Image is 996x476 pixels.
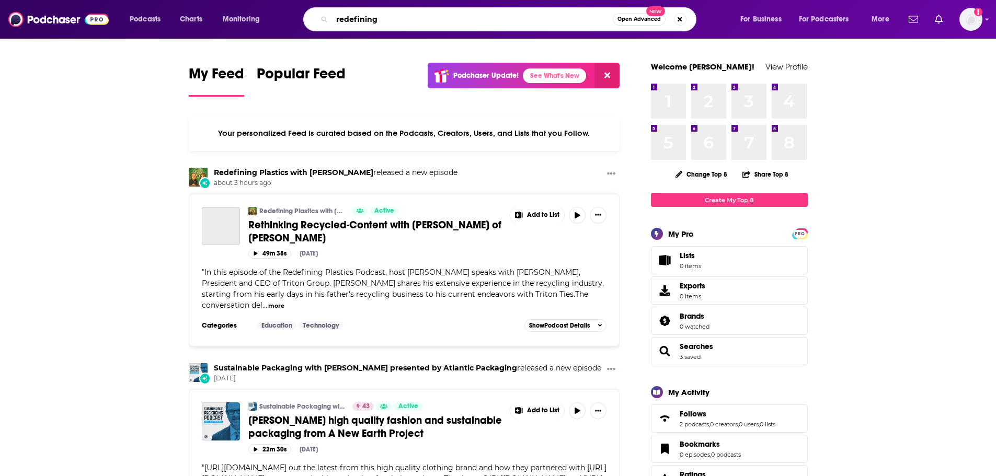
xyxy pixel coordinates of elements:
button: Show More Button [510,402,565,419]
a: Bookmarks [680,439,741,449]
span: [PERSON_NAME] high quality fashion and sustainable packaging from A New Earth Project [248,414,502,440]
div: My Activity [668,387,709,397]
span: [DATE] [214,374,601,383]
a: Popular Feed [257,65,346,97]
span: Follows [680,409,706,419]
a: Redefining Plastics with [PERSON_NAME] [259,207,346,215]
button: Open AdvancedNew [613,13,666,26]
div: [DATE] [300,250,318,257]
button: open menu [733,11,795,28]
span: Popular Feed [257,65,346,89]
a: Searches [680,342,713,351]
h3: released a new episode [214,168,457,178]
a: Active [394,402,422,411]
span: 0 items [680,293,705,300]
span: Charts [180,12,202,27]
span: Rethinking Recycled-Content with [PERSON_NAME] of [PERSON_NAME] [248,218,501,245]
span: My Feed [189,65,244,89]
span: Active [374,206,394,216]
a: 0 creators [710,421,738,428]
img: Kennedy Gray high quality fashion and sustainable packaging from A New Earth Project [202,402,240,440]
span: New [646,6,665,16]
img: Sustainable Packaging with Cory Connors presented by Atlantic Packaging [248,402,257,411]
a: My Feed [189,65,244,97]
span: More [872,12,889,27]
div: Your personalized Feed is curated based on the Podcasts, Creators, Users, and Lists that you Follow. [189,115,620,151]
a: Create My Top 8 [651,193,808,207]
span: Exports [680,281,705,291]
img: Podchaser - Follow, Share and Rate Podcasts [8,9,109,29]
span: Bookmarks [680,439,720,449]
span: For Podcasters [799,12,849,27]
span: , [710,451,711,458]
button: open menu [215,11,273,28]
a: Bookmarks [655,442,676,456]
a: Brands [655,314,676,328]
span: Logged in as jkoshea [959,8,982,31]
span: Add to List [527,211,559,219]
h3: released a new episode [214,363,601,373]
img: Redefining Plastics with Justin Riney [248,207,257,215]
a: Follows [655,411,676,426]
span: Brands [651,307,808,335]
img: Sustainable Packaging with Cory Connors presented by Atlantic Packaging [189,363,208,382]
button: 22m 30s [248,444,291,454]
span: Lists [680,251,695,260]
button: Show More Button [510,207,565,224]
span: Open Advanced [617,17,661,22]
span: For Business [740,12,782,27]
a: 3 saved [680,353,701,361]
a: Follows [680,409,775,419]
span: Monitoring [223,12,260,27]
button: Share Top 8 [742,164,789,184]
h3: Categories [202,321,249,330]
span: , [709,421,710,428]
span: Exports [655,283,676,298]
span: " [202,268,604,310]
p: Podchaser Update! [453,71,519,80]
a: 0 watched [680,323,709,330]
a: Show notifications dropdown [931,10,947,28]
a: View Profile [765,62,808,72]
img: Redefining Plastics with Justin Riney [189,168,208,187]
span: Follows [651,404,808,433]
a: Rethinking Recycled-Content with Greg Janson of Triton Ties [202,207,240,245]
a: Redefining Plastics with Justin Riney [214,168,373,177]
span: Lists [680,251,701,260]
a: 0 lists [760,421,775,428]
a: Sustainable Packaging with [PERSON_NAME] presented by Atlantic Packaging [259,402,346,411]
span: 43 [362,401,370,412]
span: Bookmarks [651,435,808,463]
a: 0 users [739,421,759,428]
a: Charts [173,11,209,28]
span: Brands [680,311,704,321]
svg: Add a profile image [974,8,982,16]
a: 0 episodes [680,451,710,458]
button: Show More Button [590,402,606,419]
span: 0 items [680,262,701,270]
button: open menu [122,11,174,28]
a: 2 podcasts [680,421,709,428]
a: Active [370,207,398,215]
span: In this episode of the Redefining Plastics Podcast, host [PERSON_NAME] speaks with [PERSON_NAME],... [202,268,604,310]
a: Exports [651,276,808,305]
a: See What's New [523,68,586,83]
div: My Pro [668,229,694,239]
button: open menu [864,11,902,28]
span: Podcasts [130,12,161,27]
span: , [738,421,739,428]
button: Show More Button [603,363,620,376]
button: 49m 38s [248,249,291,259]
span: Show Podcast Details [529,322,590,329]
span: ... [262,300,267,310]
input: Search podcasts, credits, & more... [332,11,613,28]
span: about 3 hours ago [214,179,457,188]
div: [DATE] [300,446,318,453]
